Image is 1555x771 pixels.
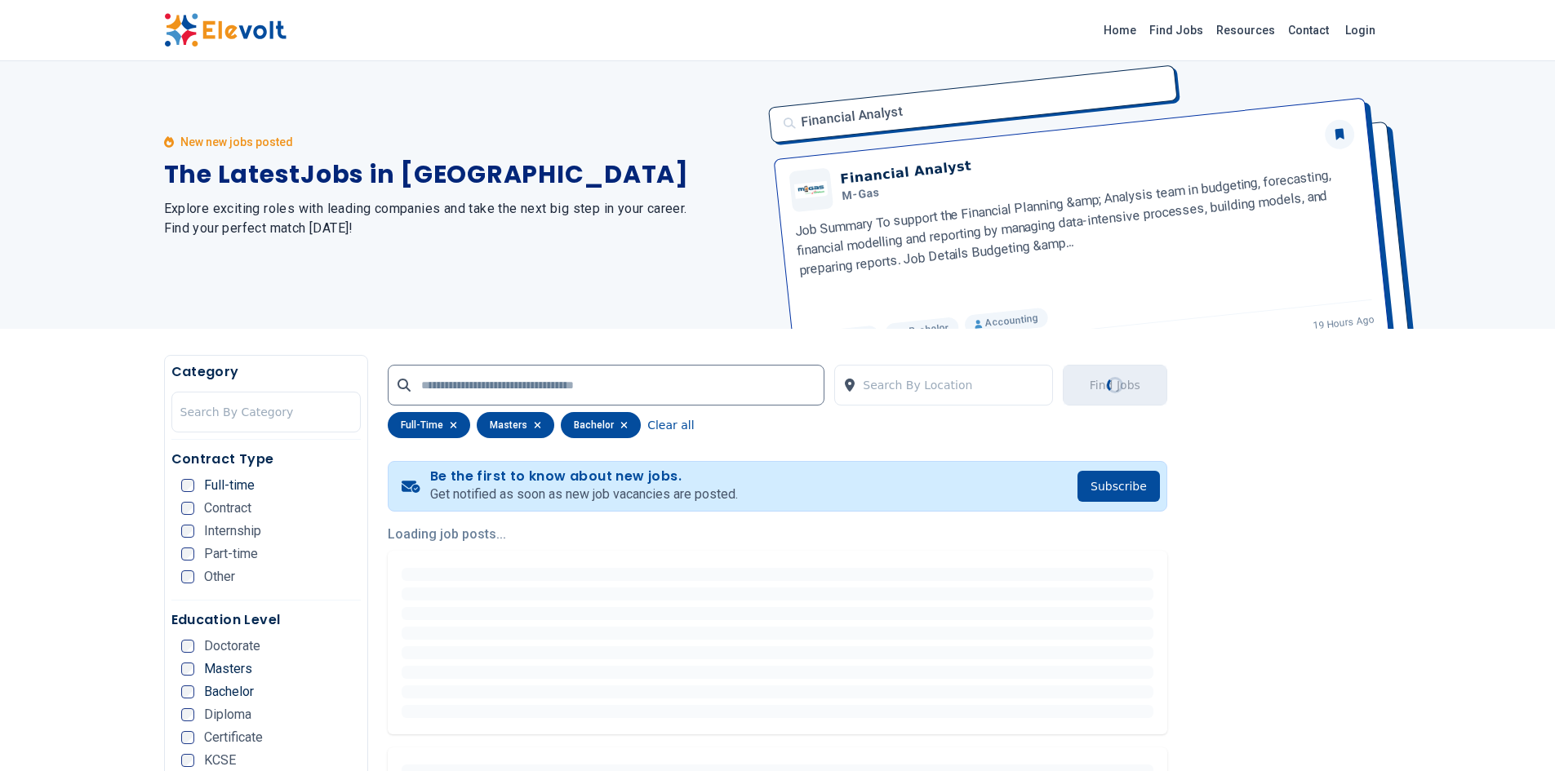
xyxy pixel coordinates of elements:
[1063,365,1167,405] button: Find JobsLoading...
[1335,14,1385,47] a: Login
[1143,17,1210,43] a: Find Jobs
[180,134,293,150] p: New new jobs posted
[477,412,554,438] div: masters
[164,160,758,189] h1: The Latest Jobs in [GEOGRAPHIC_DATA]
[204,547,258,561] span: Part-time
[171,450,362,469] h5: Contract Type
[181,570,194,583] input: Other
[204,640,260,653] span: Doctorate
[204,662,252,676] span: Masters
[164,199,758,238] h2: Explore exciting roles with leading companies and take the next big step in your career. Find you...
[181,502,194,515] input: Contract
[388,412,470,438] div: full-time
[1104,375,1125,396] div: Loading...
[204,525,261,538] span: Internship
[181,640,194,653] input: Doctorate
[181,525,194,538] input: Internship
[1210,17,1282,43] a: Resources
[181,479,194,492] input: Full-time
[1077,471,1160,502] button: Subscribe
[204,685,254,698] span: Bachelor
[181,547,194,561] input: Part-time
[204,708,251,721] span: Diploma
[430,485,738,504] p: Get notified as soon as new job vacancies are posted.
[204,479,255,492] span: Full-time
[171,610,362,630] h5: Education Level
[204,502,251,515] span: Contract
[1473,693,1555,771] iframe: Chat Widget
[204,754,236,767] span: KCSE
[388,525,1167,544] p: Loading job posts...
[430,468,738,485] h4: Be the first to know about new jobs.
[171,362,362,382] h5: Category
[181,708,194,721] input: Diploma
[647,412,694,438] button: Clear all
[181,731,194,744] input: Certificate
[204,570,235,583] span: Other
[1097,17,1143,43] a: Home
[164,13,287,47] img: Elevolt
[1282,17,1335,43] a: Contact
[561,412,641,438] div: bachelor
[181,754,194,767] input: KCSE
[181,685,194,698] input: Bachelor
[204,731,263,744] span: Certificate
[181,662,194,676] input: Masters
